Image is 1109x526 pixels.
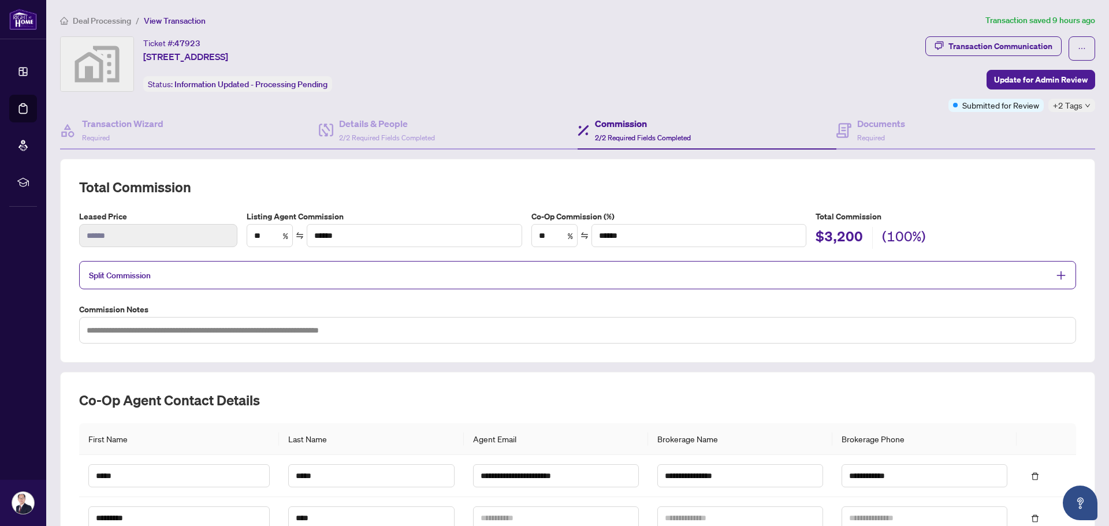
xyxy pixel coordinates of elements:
[79,261,1076,289] div: Split Commission
[9,9,37,30] img: logo
[1031,472,1039,480] span: delete
[1053,99,1082,112] span: +2 Tags
[857,117,905,130] h4: Documents
[464,423,648,455] th: Agent Email
[648,423,832,455] th: Brokerage Name
[882,227,926,249] h2: (100%)
[1078,44,1086,53] span: ellipsis
[82,117,163,130] h4: Transaction Wizard
[12,492,34,514] img: Profile Icon
[339,117,435,130] h4: Details & People
[580,232,589,240] span: swap
[143,36,200,50] div: Ticket #:
[832,423,1017,455] th: Brokerage Phone
[985,14,1095,27] article: Transaction saved 9 hours ago
[82,133,110,142] span: Required
[79,391,1076,409] h2: Co-op Agent Contact Details
[89,270,151,281] span: Split Commission
[247,210,522,223] label: Listing Agent Commission
[816,227,863,249] h2: $3,200
[948,37,1052,55] div: Transaction Communication
[1063,486,1097,520] button: Open asap
[857,133,885,142] span: Required
[144,16,206,26] span: View Transaction
[925,36,1062,56] button: Transaction Communication
[79,210,237,223] label: Leased Price
[595,117,691,130] h4: Commission
[531,210,807,223] label: Co-Op Commission (%)
[136,14,139,27] li: /
[79,303,1076,316] label: Commission Notes
[143,76,332,92] div: Status:
[962,99,1039,111] span: Submitted for Review
[339,133,435,142] span: 2/2 Required Fields Completed
[296,232,304,240] span: swap
[73,16,131,26] span: Deal Processing
[174,79,328,89] span: Information Updated - Processing Pending
[79,423,279,455] th: First Name
[987,70,1095,89] button: Update for Admin Review
[60,17,68,25] span: home
[816,210,1076,223] h5: Total Commission
[994,70,1088,89] span: Update for Admin Review
[79,178,1076,196] h2: Total Commission
[1031,514,1039,523] span: delete
[1085,103,1091,109] span: down
[1056,270,1066,281] span: plus
[595,133,691,142] span: 2/2 Required Fields Completed
[279,423,463,455] th: Last Name
[174,38,200,49] span: 47923
[61,37,133,91] img: svg%3e
[143,50,228,64] span: [STREET_ADDRESS]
